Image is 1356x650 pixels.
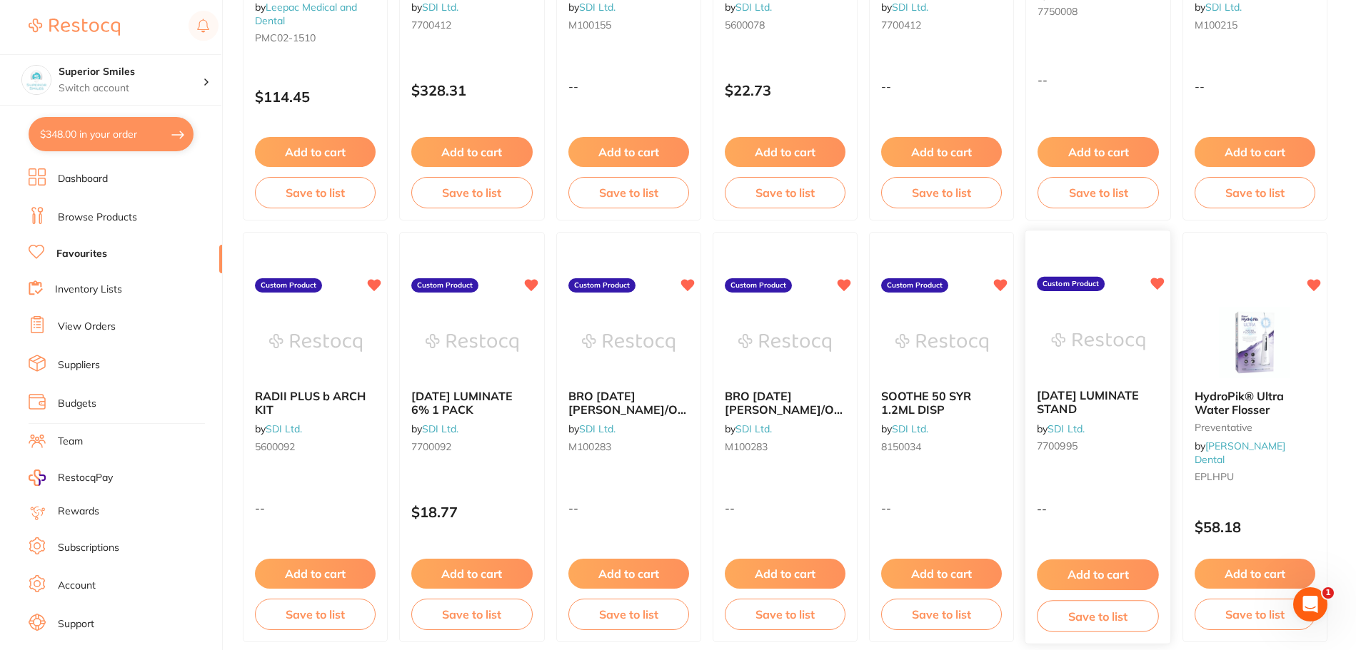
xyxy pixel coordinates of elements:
p: Switch account [59,81,203,96]
a: SDI Ltd. [892,1,928,14]
label: Custom Product [725,278,792,293]
span: 7700995 [1038,440,1078,453]
span: by [881,1,928,14]
a: SDI Ltd. [892,422,928,435]
button: Save to list [1038,600,1160,632]
button: Save to list [255,599,376,630]
button: Add to cart [1038,137,1158,167]
b: RADII PLUS b ARCH KIT [255,390,376,416]
button: Save to list [568,599,689,630]
a: SDI Ltd. [1048,422,1085,435]
button: Save to list [411,599,532,630]
span: BRO [DATE][PERSON_NAME]/OUT '17 ENG [725,389,850,430]
a: SDI Ltd. [422,422,458,435]
span: by [411,422,458,435]
span: [DATE] LUMINATE 6% 1 PACK [411,389,513,416]
button: Save to list [1195,599,1315,630]
span: M100283 [568,440,611,453]
span: by [725,1,772,14]
a: Browse Products [58,210,137,225]
span: 7700092 [411,440,451,453]
label: Custom Product [881,278,948,293]
span: PMC02-1510 [255,31,316,44]
div: -- [1183,80,1327,93]
button: Save to list [881,177,1002,208]
div: -- [870,502,1013,514]
span: RADII PLUS b ARCH KIT [255,389,366,416]
span: 5600092 [255,440,295,453]
h4: Superior Smiles [59,65,203,79]
img: POLA LUMINATE 6% 1 PACK [426,307,518,378]
span: BRO [DATE][PERSON_NAME]/OUT '17 ENG [568,389,693,430]
a: Account [58,579,96,593]
b: BRO POLA PAT H/OUT '17 ENG [568,390,689,416]
img: RestocqPay [29,469,46,486]
button: Add to cart [255,137,376,167]
a: View Orders [58,320,116,334]
img: Superior Smiles [22,66,51,94]
b: POLA LUMINATE STAND [1038,390,1160,416]
button: Add to cart [881,137,1002,167]
div: -- [1026,73,1170,86]
a: Budgets [58,397,96,411]
span: by [725,422,772,435]
a: Rewards [58,504,99,519]
a: Favourites [56,247,107,261]
button: Save to list [255,177,376,208]
span: by [1195,440,1285,465]
img: RADII PLUS b ARCH KIT [269,307,362,378]
a: SDI Ltd. [579,422,616,435]
span: by [881,422,928,435]
span: HydroPik® Ultra Water Flosser [1195,389,1284,416]
span: 5600078 [725,19,765,31]
a: SDI Ltd. [266,422,302,435]
a: SDI Ltd. [1205,1,1242,14]
button: Save to list [725,177,845,208]
a: Suppliers [58,358,100,372]
div: -- [713,502,857,514]
button: Add to cart [725,559,845,589]
a: Dashboard [58,172,108,186]
label: Custom Product [568,278,636,293]
span: RestocqPay [58,471,113,485]
a: Restocq Logo [29,11,120,44]
div: -- [557,502,700,514]
button: $348.00 in your order [29,117,194,151]
span: 8150034 [881,440,921,453]
span: by [568,1,616,14]
img: HydroPik® Ultra Water Flosser [1208,307,1301,378]
p: $114.45 [255,88,376,105]
img: POLA LUMINATE STAND [1051,306,1145,378]
p: $18.77 [411,504,532,520]
a: SDI Ltd. [735,1,772,14]
span: 7700412 [881,19,921,31]
span: by [1038,422,1085,435]
b: HydroPik® Ultra Water Flosser [1195,390,1315,416]
button: Save to list [568,177,689,208]
button: Add to cart [411,137,532,167]
a: RestocqPay [29,469,113,486]
button: Add to cart [881,559,1002,589]
span: SOOTHE 50 SYR 1.2ML DISP [881,389,971,416]
b: SOOTHE 50 SYR 1.2ML DISP [881,390,1002,416]
div: -- [1025,502,1170,516]
button: Save to list [1195,177,1315,208]
label: Custom Product [411,278,478,293]
button: Add to cart [568,137,689,167]
button: Save to list [881,599,1002,630]
p: $58.18 [1195,519,1315,535]
label: Custom Product [1038,277,1105,291]
p: $328.31 [411,82,532,98]
small: preventative [1195,422,1315,433]
span: by [411,1,458,14]
label: Custom Product [255,278,322,293]
span: by [568,422,616,435]
a: SDI Ltd. [422,1,458,14]
p: $22.73 [725,82,845,98]
div: -- [243,502,387,514]
span: 7750008 [1038,5,1078,18]
button: Add to cart [255,559,376,589]
span: by [255,1,357,26]
a: Team [58,435,83,449]
img: Restocq Logo [29,19,120,36]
